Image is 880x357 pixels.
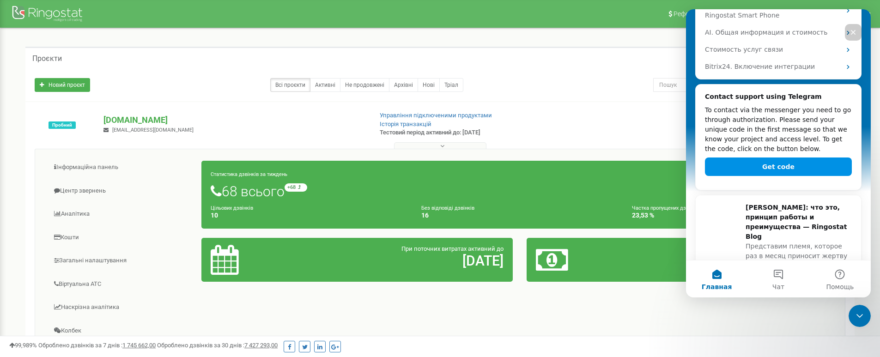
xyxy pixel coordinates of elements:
[61,251,123,288] button: Чат
[13,15,171,32] div: AI. Общая информация и стоимость
[159,15,176,31] div: Закрыть
[285,183,307,192] small: +68
[42,296,202,319] a: Наскрізна аналітика
[19,53,155,62] div: Bitrix24. Включение интеграции
[244,342,278,349] u: 7 427 293,00
[16,274,46,281] span: Главная
[340,78,389,92] a: Не продовжені
[38,342,156,349] span: Оброблено дзвінків за 7 днів :
[632,205,700,211] small: Частка пропущених дзвінків
[401,245,504,252] span: При поточних витратах активний до
[42,180,202,202] a: Центр звернень
[380,128,572,137] p: Тестовий період активний до: [DATE]
[686,9,871,297] iframe: Intercom live chat
[42,226,202,249] a: Кошти
[19,36,155,45] div: Стоимость услуг связи
[42,156,202,179] a: Інформаційна панель
[674,10,742,18] span: Реферальна програма
[49,121,76,129] span: Пробний
[211,212,407,219] h4: 10
[42,273,202,296] a: Віртуальна АТС
[653,78,804,92] input: Пошук
[632,212,829,219] h4: 23,53 %
[418,78,440,92] a: Нові
[42,203,202,225] a: Аналiтика
[13,32,171,49] div: Стоимость услуг связи
[123,251,185,288] button: Помощь
[380,112,492,119] a: Управління підключеними продуктами
[421,205,474,211] small: Без відповіді дзвінків
[42,320,202,342] a: Колбек
[42,249,202,272] a: Загальні налаштування
[270,78,310,92] a: Всі проєкти
[13,49,171,66] div: Bitrix24. Включение интеграции
[140,274,168,281] span: Помощь
[103,114,364,126] p: [DOMAIN_NAME]
[86,274,98,281] span: Чат
[849,305,871,327] iframe: Intercom live chat
[9,342,37,349] span: 99,989%
[35,78,90,92] a: Новий проєкт
[310,78,340,92] a: Активні
[122,342,156,349] u: 1 745 662,00
[32,54,62,63] h5: Проєкти
[157,342,278,349] span: Оброблено дзвінків за 30 днів :
[211,205,253,211] small: Цільових дзвінків
[389,78,418,92] a: Архівні
[60,194,166,232] div: [PERSON_NAME]: что это, принцип работы и преимущества — Ringostat Blog
[112,127,194,133] span: [EMAIL_ADDRESS][DOMAIN_NAME]
[638,253,829,268] h2: 4,57 $
[380,121,431,127] a: Історія транзакцій
[19,96,166,145] div: To contact via the messenger you need to go through authorization. Please send your unique code i...
[211,171,287,177] small: Статистика дзвінків за тиждень
[313,253,504,268] h2: [DATE]
[19,84,136,91] b: Contact support using Telegram
[19,148,166,167] button: Get code
[19,18,155,28] div: AI. Общая информация и стоимость
[211,183,829,199] h1: 68 всього
[439,78,463,92] a: Тріал
[421,212,618,219] h4: 16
